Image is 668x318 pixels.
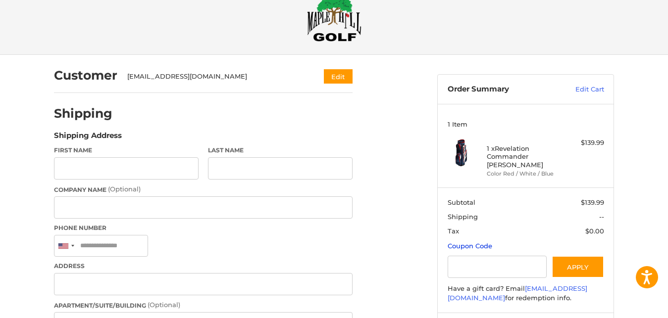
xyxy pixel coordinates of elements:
[148,301,180,309] small: (Optional)
[54,300,353,310] label: Apartment/Suite/Building
[448,242,492,250] a: Coupon Code
[552,256,604,278] button: Apply
[54,68,117,83] h2: Customer
[54,106,112,121] h2: Shipping
[127,72,305,82] div: [EMAIL_ADDRESS][DOMAIN_NAME]
[581,198,604,206] span: $139.99
[554,85,604,94] a: Edit Cart
[448,120,604,128] h3: 1 Item
[448,284,604,303] div: Have a gift card? Email for redemption info.
[448,198,475,206] span: Subtotal
[208,146,353,155] label: Last Name
[54,224,353,232] label: Phone Number
[565,138,604,148] div: $139.99
[487,144,563,169] h4: 1 x Revelation Commander [PERSON_NAME]
[448,213,478,221] span: Shipping
[448,85,554,94] h3: Order Summary
[585,227,604,235] span: $0.00
[54,184,353,194] label: Company Name
[54,146,199,155] label: First Name
[448,227,459,235] span: Tax
[108,185,141,193] small: (Optional)
[448,256,547,278] input: Gift Certificate or Coupon Code
[54,235,77,257] div: United States: +1
[54,262,353,271] label: Address
[487,170,563,178] li: Color Red / White / Blue
[324,69,353,84] button: Edit
[586,291,668,318] iframe: Google Customer Reviews
[599,213,604,221] span: --
[54,130,122,146] legend: Shipping Address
